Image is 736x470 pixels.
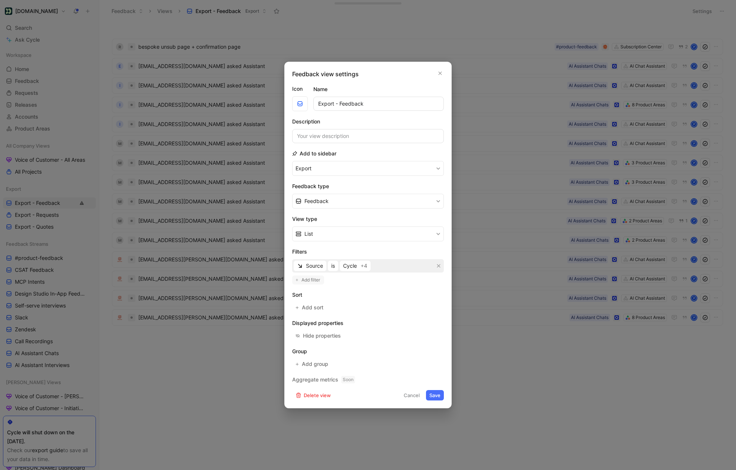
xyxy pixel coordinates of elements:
span: Add group [302,360,329,368]
h2: View type [292,215,444,223]
button: Export [292,161,444,176]
h2: Feedback type [292,182,444,191]
div: Hide properties [303,331,341,340]
span: Add sort [302,303,324,312]
h2: Sort [292,290,444,299]
button: Delete view [292,390,334,400]
h2: Description [292,117,320,126]
button: Source [294,261,326,271]
button: Hide properties [292,331,344,341]
h2: Filters [292,247,444,256]
button: is [328,261,338,271]
button: Feedback [292,194,444,209]
input: Your view description [292,129,444,143]
h2: Feedback view settings [292,70,359,78]
button: Save [426,390,444,400]
span: Source [306,261,323,270]
button: List [292,226,444,241]
button: Add sort [292,302,327,313]
span: Soon [341,376,355,383]
span: Feedback [304,197,329,206]
span: Cycle [343,261,357,270]
span: is [331,261,335,270]
label: Icon [292,84,308,93]
h2: Displayed properties [292,319,444,328]
button: Cancel [400,390,423,400]
h2: Aggregate metrics [292,375,444,384]
span: +4 [361,261,367,270]
button: Add group [292,359,332,369]
span: Add filter [301,276,321,284]
button: Add filter [292,276,324,284]
button: Cycle+4 [340,261,371,271]
h2: Add to sidebar [292,149,336,158]
h2: Group [292,347,444,356]
h2: Name [313,85,327,94]
input: Your view name [313,97,444,111]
